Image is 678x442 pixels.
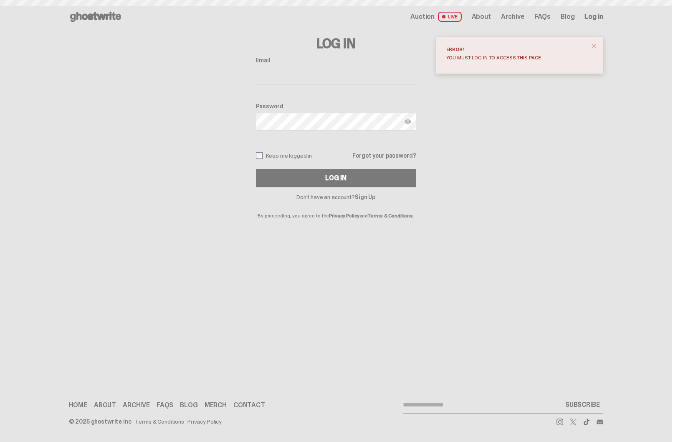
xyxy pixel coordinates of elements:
[472,13,491,20] a: About
[256,103,416,110] label: Password
[256,169,416,187] button: Log In
[256,200,416,218] p: By proceeding, you agree to the and .
[501,13,524,20] a: Archive
[94,402,116,409] a: About
[123,402,150,409] a: Archive
[410,13,435,20] span: Auction
[438,12,462,22] span: LIVE
[368,212,413,219] a: Terms & Conditions
[135,419,184,424] a: Terms & Conditions
[256,194,416,200] p: Don't have an account?
[233,402,265,409] a: Contact
[405,118,411,125] img: Show password
[69,419,132,424] div: © 2025 ghostwrite inc
[584,13,603,20] a: Log in
[256,57,416,64] label: Email
[587,38,602,54] button: close
[325,175,346,181] div: Log In
[329,212,359,219] a: Privacy Policy
[410,12,461,22] a: Auction LIVE
[561,13,574,20] a: Blog
[562,396,603,413] button: SUBSCRIBE
[180,402,197,409] a: Blog
[256,152,312,159] label: Keep me logged in
[355,193,375,201] a: Sign Up
[256,37,416,50] h3: Log In
[157,402,173,409] a: FAQs
[69,402,87,409] a: Home
[352,153,416,158] a: Forgot your password?
[534,13,551,20] a: FAQs
[205,402,227,409] a: Merch
[446,55,587,60] div: You must log in to access this page.
[446,47,587,52] div: Error!
[187,419,222,424] a: Privacy Policy
[256,152,263,159] input: Keep me logged in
